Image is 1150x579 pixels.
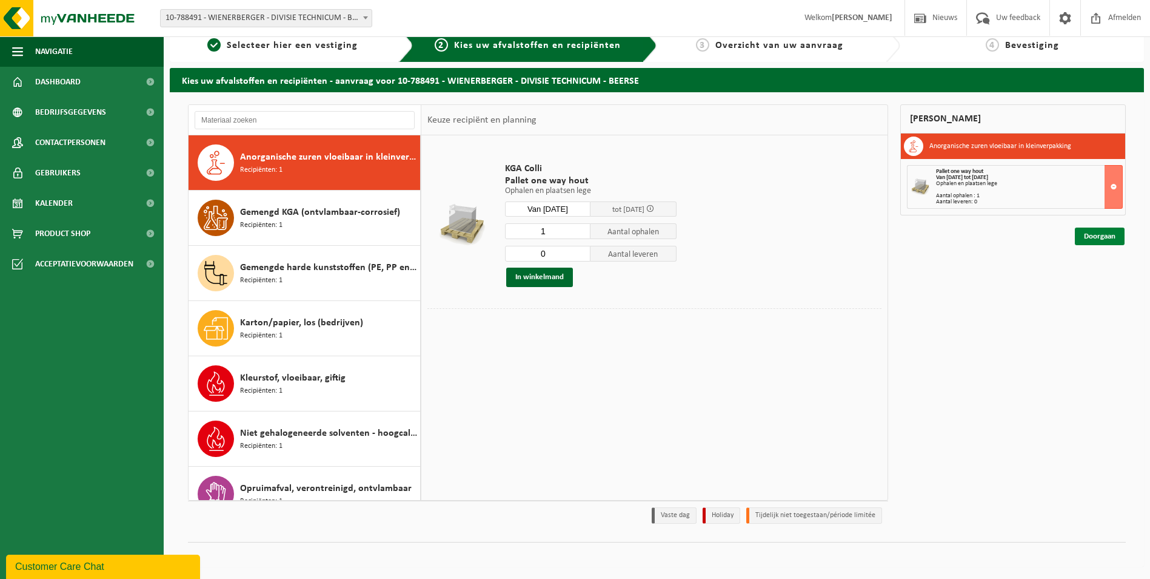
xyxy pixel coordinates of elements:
[176,38,389,53] a: 1Selecteer hier een vestiging
[652,507,697,524] li: Vaste dag
[35,67,81,97] span: Dashboard
[832,13,892,22] strong: [PERSON_NAME]
[189,191,421,246] button: Gemengd KGA (ontvlambaar-corrosief) Recipiënten: 1
[746,507,882,524] li: Tijdelijk niet toegestaan/période limitée
[696,38,709,52] span: 3
[160,9,372,27] span: 10-788491 - WIENERBERGER - DIVISIE TECHNICUM - BEERSE
[189,135,421,191] button: Anorganische zuren vloeibaar in kleinverpakking Recipiënten: 1
[170,68,1144,92] h2: Kies uw afvalstoffen en recipiënten - aanvraag voor 10-788491 - WIENERBERGER - DIVISIE TECHNICUM ...
[900,104,1126,134] div: [PERSON_NAME]
[35,158,81,188] span: Gebruikers
[715,41,843,50] span: Overzicht van uw aanvraag
[240,481,412,496] span: Opruimafval, verontreinigd, ontvlambaar
[454,41,621,50] span: Kies uw afvalstoffen en recipiënten
[240,371,346,385] span: Kleurstof, vloeibaar, giftig
[505,163,677,175] span: KGA Colli
[240,330,282,342] span: Recipiënten: 1
[189,467,421,522] button: Opruimafval, verontreinigd, ontvlambaar Recipiënten: 1
[936,199,1122,205] div: Aantal leveren: 0
[936,181,1122,187] div: Ophalen en plaatsen lege
[1075,228,1125,245] a: Doorgaan
[35,249,133,279] span: Acceptatievoorwaarden
[35,188,73,218] span: Kalender
[240,275,282,286] span: Recipiënten: 1
[435,38,448,52] span: 2
[189,301,421,356] button: Karton/papier, los (bedrijven) Recipiënten: 1
[986,38,999,52] span: 4
[240,220,282,231] span: Recipiënten: 1
[35,36,73,67] span: Navigatie
[240,316,363,330] span: Karton/papier, los (bedrijven)
[505,175,677,187] span: Pallet one way hout
[506,268,573,287] button: In winkelmand
[590,223,677,239] span: Aantal ophalen
[1005,41,1059,50] span: Bevestiging
[936,168,983,175] span: Pallet one way hout
[936,193,1122,199] div: Aantal ophalen : 1
[240,441,282,452] span: Recipiënten: 1
[35,97,106,127] span: Bedrijfsgegevens
[929,137,1071,156] h3: Anorganische zuren vloeibaar in kleinverpakking
[35,218,90,249] span: Product Shop
[703,507,740,524] li: Holiday
[189,356,421,411] button: Kleurstof, vloeibaar, giftig Recipiënten: 1
[240,260,417,275] span: Gemengde harde kunststoffen (PE, PP en PVC), recycleerbaar (industrieel)
[590,246,677,262] span: Aantal leveren
[240,426,417,441] span: Niet gehalogeneerde solventen - hoogcalorisch in IBC
[240,150,417,164] span: Anorganische zuren vloeibaar in kleinverpakking
[505,201,591,217] input: Selecteer datum
[421,105,543,135] div: Keuze recipiënt en planning
[6,552,202,579] iframe: chat widget
[195,111,415,129] input: Materiaal zoeken
[207,38,221,52] span: 1
[240,205,400,220] span: Gemengd KGA (ontvlambaar-corrosief)
[189,411,421,467] button: Niet gehalogeneerde solventen - hoogcalorisch in IBC Recipiënten: 1
[240,385,282,397] span: Recipiënten: 1
[240,164,282,176] span: Recipiënten: 1
[161,10,372,27] span: 10-788491 - WIENERBERGER - DIVISIE TECHNICUM - BEERSE
[612,206,644,214] span: tot [DATE]
[189,246,421,301] button: Gemengde harde kunststoffen (PE, PP en PVC), recycleerbaar (industrieel) Recipiënten: 1
[505,187,677,195] p: Ophalen en plaatsen lege
[227,41,358,50] span: Selecteer hier een vestiging
[240,496,282,507] span: Recipiënten: 1
[936,174,988,181] strong: Van [DATE] tot [DATE]
[35,127,105,158] span: Contactpersonen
